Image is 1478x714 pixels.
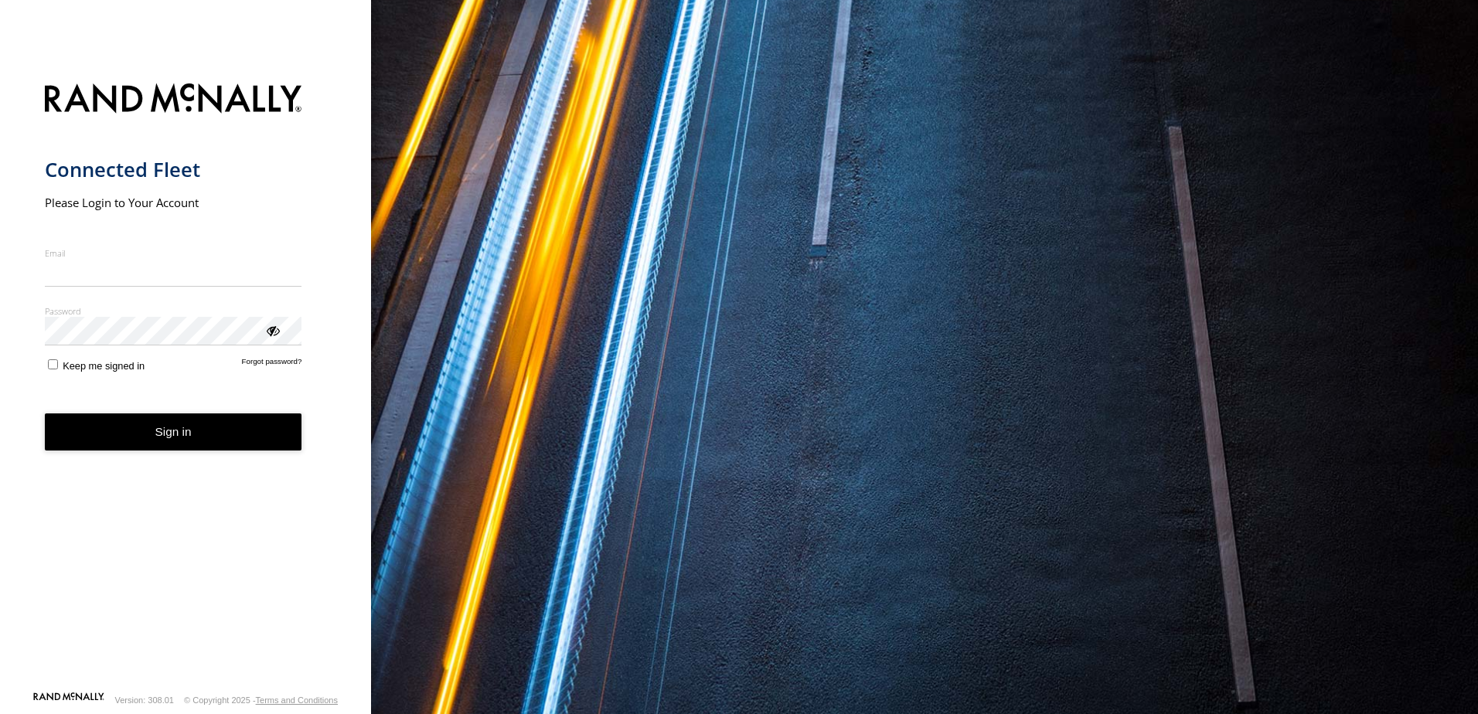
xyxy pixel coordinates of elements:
[45,74,327,691] form: main
[48,359,58,369] input: Keep me signed in
[45,413,302,451] button: Sign in
[33,692,104,708] a: Visit our Website
[45,157,302,182] h1: Connected Fleet
[45,195,302,210] h2: Please Login to Your Account
[242,357,302,372] a: Forgot password?
[115,695,174,705] div: Version: 308.01
[45,247,302,259] label: Email
[45,305,302,317] label: Password
[184,695,338,705] div: © Copyright 2025 -
[63,360,145,372] span: Keep me signed in
[45,80,302,120] img: Rand McNally
[264,322,280,338] div: ViewPassword
[256,695,338,705] a: Terms and Conditions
